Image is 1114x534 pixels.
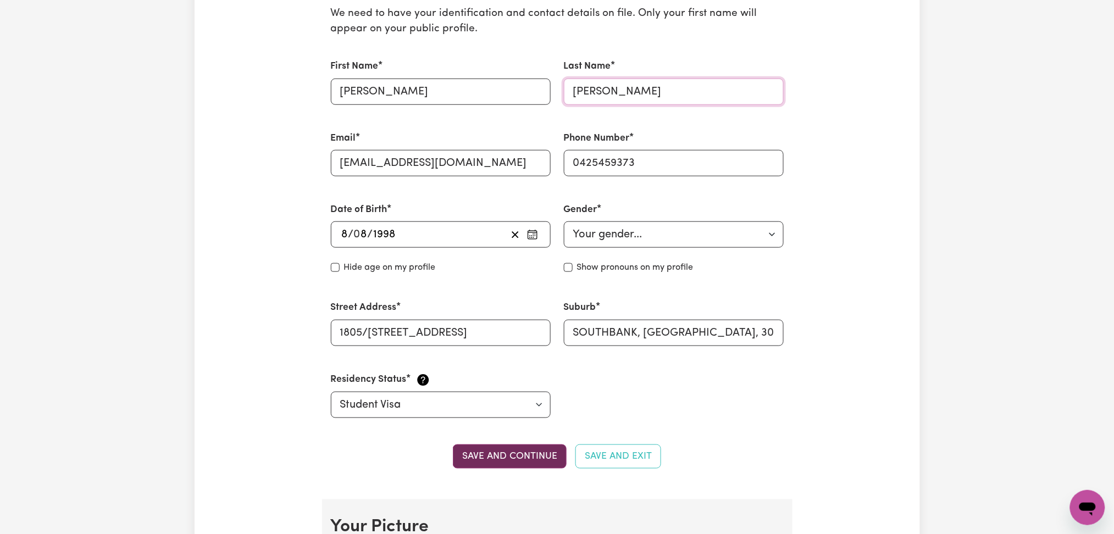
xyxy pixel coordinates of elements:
[354,226,368,243] input: --
[331,203,387,217] label: Date of Birth
[341,226,348,243] input: --
[368,229,373,241] span: /
[575,444,661,469] button: Save and Exit
[348,229,354,241] span: /
[564,301,596,315] label: Suburb
[331,59,379,74] label: First Name
[331,301,397,315] label: Street Address
[331,6,784,38] p: We need to have your identification and contact details on file. Only your first name will appear...
[373,226,396,243] input: ----
[344,261,436,274] label: Hide age on my profile
[564,131,630,146] label: Phone Number
[1070,490,1105,525] iframe: Button to launch messaging window
[354,229,361,240] span: 0
[453,444,567,469] button: Save and continue
[564,320,784,346] input: e.g. North Bondi, New South Wales
[577,261,694,274] label: Show pronouns on my profile
[564,59,611,74] label: Last Name
[331,131,356,146] label: Email
[564,203,597,217] label: Gender
[331,372,407,387] label: Residency Status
